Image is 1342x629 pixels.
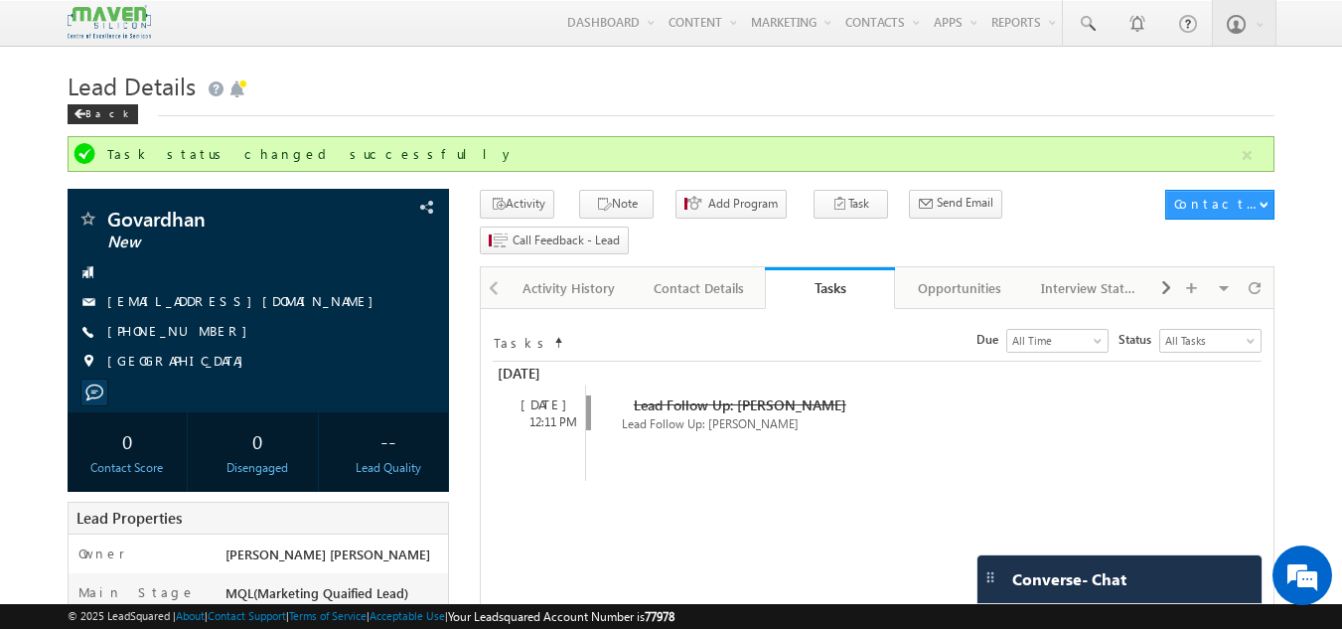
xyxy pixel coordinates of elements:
span: [PHONE_NUMBER] [107,322,257,342]
a: Terms of Service [289,609,367,622]
a: Opportunities [895,267,1025,309]
span: Govardhan [107,209,343,229]
div: Lead Quality [333,459,443,477]
span: Your Leadsquared Account Number is [448,609,674,624]
div: [DATE] [503,395,585,413]
label: Owner [78,545,125,562]
span: Converse - Chat [1012,570,1126,588]
span: Status [1118,331,1159,349]
div: Contact Actions [1174,195,1259,213]
div: Activity History [521,276,617,300]
div: Opportunities [911,276,1007,300]
div: Back [68,104,138,124]
div: 0 [203,422,313,459]
span: Lead Follow Up: [PERSON_NAME] [622,416,799,431]
a: All Tasks [1159,329,1262,353]
span: Due [976,331,1006,349]
div: Interview Status [1041,276,1137,300]
span: Add Program [708,195,778,213]
span: [GEOGRAPHIC_DATA] [107,352,253,372]
div: Contact Score [73,459,183,477]
span: Sort Timeline [553,330,563,348]
div: 12:11 PM [503,413,585,431]
label: Main Stage [78,583,196,601]
div: Contact Details [651,276,747,300]
a: About [176,609,205,622]
a: Back [68,103,148,120]
a: Tasks [765,267,895,309]
img: carter-drag [982,569,998,585]
span: [PERSON_NAME] [PERSON_NAME] [225,546,430,562]
a: Interview Status [1025,267,1155,309]
button: Task [814,190,888,219]
a: [EMAIL_ADDRESS][DOMAIN_NAME] [107,292,383,309]
span: New [107,233,343,252]
a: Contact Details [635,267,765,309]
button: Note [579,190,654,219]
button: Contact Actions [1165,190,1274,220]
div: Task status changed successfully [107,145,1240,163]
button: Add Program [675,190,787,219]
div: Tasks [780,278,880,297]
div: -- [333,422,443,459]
div: [DATE] [493,362,583,386]
span: Lead Details [68,70,196,101]
span: Call Feedback - Lead [513,232,620,249]
a: All Time [1006,329,1109,353]
img: Custom Logo [68,5,151,40]
div: MQL(Marketing Quaified Lead) [221,583,449,611]
a: Acceptable Use [370,609,445,622]
button: Send Email [909,190,1002,219]
button: Call Feedback - Lead [480,227,629,255]
div: 0 [73,422,183,459]
div: Disengaged [203,459,313,477]
a: Activity History [505,267,635,309]
span: All Tasks [1160,332,1256,350]
span: Lead Properties [76,508,182,528]
span: © 2025 LeadSquared | | | | | [68,607,674,626]
span: Send Email [937,194,993,212]
button: Activity [480,190,554,219]
span: 77978 [645,609,674,624]
span: Lead Follow Up: [PERSON_NAME] [634,395,846,414]
td: Tasks [493,329,552,353]
a: Contact Support [208,609,286,622]
span: All Time [1007,332,1103,350]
